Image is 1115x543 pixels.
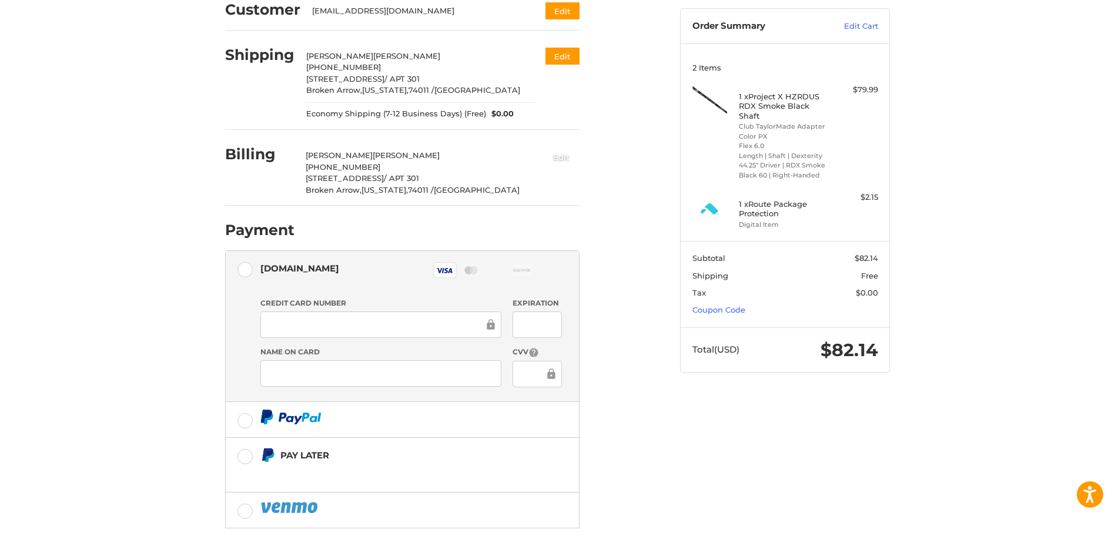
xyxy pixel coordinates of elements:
li: Length | Shaft | Dexterity 44.25" Driver | RDX Smoke Black 60 | Right-Handed [739,151,829,180]
span: Total (USD) [692,344,739,355]
span: [PERSON_NAME] [306,150,373,160]
span: Broken Arrow, [306,185,361,195]
div: Pay Later [280,445,505,465]
button: Edit [545,2,580,19]
span: Shipping [692,271,728,280]
span: 74011 / [408,185,434,195]
span: [PERSON_NAME] [373,51,440,61]
h3: Order Summary [692,21,819,32]
span: [STREET_ADDRESS] [306,173,384,183]
a: Edit Cart [819,21,878,32]
span: [GEOGRAPHIC_DATA] [434,185,520,195]
h2: Shipping [225,46,294,64]
h2: Billing [225,145,294,163]
h2: Customer [225,1,300,19]
span: $82.14 [821,339,878,361]
span: [US_STATE], [361,185,408,195]
img: PayPal icon [260,410,322,424]
h4: 1 x Project X HZRDUS RDX Smoke Black Shaft [739,92,829,120]
img: PayPal icon [260,500,320,515]
span: [STREET_ADDRESS] [306,74,384,83]
li: Digital Item [739,220,829,230]
h4: 1 x Route Package Protection [739,199,829,219]
span: [PHONE_NUMBER] [306,162,380,172]
span: [GEOGRAPHIC_DATA] [434,85,520,95]
span: / APT 301 [384,74,420,83]
div: [EMAIL_ADDRESS][DOMAIN_NAME] [312,5,523,17]
span: [PERSON_NAME] [306,51,373,61]
span: [US_STATE], [362,85,409,95]
span: [PHONE_NUMBER] [306,62,381,72]
div: $79.99 [832,84,878,96]
span: Economy Shipping (7-12 Business Days) (Free) [306,108,486,120]
h2: Payment [225,221,294,239]
span: Tax [692,288,706,297]
label: Credit Card Number [260,298,501,309]
li: Flex 6.0 [739,141,829,151]
span: $0.00 [486,108,514,120]
span: Broken Arrow, [306,85,362,95]
span: $82.14 [855,253,878,263]
label: Expiration [513,298,561,309]
span: $0.00 [856,288,878,297]
iframe: PayPal Message 1 [260,467,506,478]
span: Subtotal [692,253,725,263]
span: / APT 301 [384,173,419,183]
span: Free [861,271,878,280]
li: Club TaylorMade Adapter [739,122,829,132]
label: Name on Card [260,347,501,357]
label: CVV [513,347,561,358]
img: Pay Later icon [260,448,275,462]
div: [DOMAIN_NAME] [260,259,339,278]
span: [PERSON_NAME] [373,150,440,160]
li: Color PX [739,132,829,142]
h3: 2 Items [692,63,878,72]
button: Edit [545,48,580,65]
button: Edit [543,147,580,166]
div: $2.15 [832,192,878,203]
span: 74011 / [409,85,434,95]
a: Coupon Code [692,305,745,314]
